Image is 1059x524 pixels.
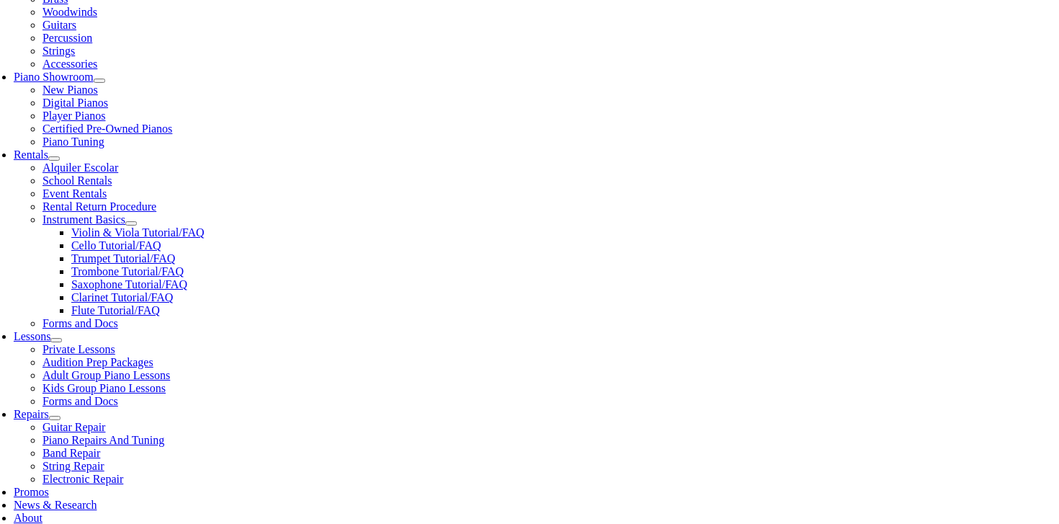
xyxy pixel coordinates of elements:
[43,97,108,109] a: Digital Pianos
[43,84,98,96] a: New Pianos
[43,317,118,329] a: Forms and Docs
[43,136,104,148] a: Piano Tuning
[43,473,123,485] a: Electronic Repair
[14,499,97,511] a: News & Research
[43,19,76,31] a: Guitars
[48,156,60,161] button: Open submenu of Rentals
[43,369,170,381] a: Adult Group Piano Lessons
[43,382,166,394] a: Kids Group Piano Lessons
[43,174,112,187] a: School Rentals
[43,343,115,355] a: Private Lessons
[14,71,94,83] a: Piano Showroom
[94,79,105,83] button: Open submenu of Piano Showroom
[43,45,75,57] a: Strings
[49,416,61,420] button: Open submenu of Repairs
[43,356,153,368] a: Audition Prep Packages
[14,408,49,420] a: Repairs
[71,252,175,265] a: Trumpet Tutorial/FAQ
[71,278,187,290] a: Saxophone Tutorial/FAQ
[14,486,49,498] a: Promos
[71,226,205,239] a: Violin & Viola Tutorial/FAQ
[71,304,160,316] a: Flute Tutorial/FAQ
[43,213,125,226] a: Instrument Basics
[14,512,43,524] a: About
[14,148,48,161] a: Rentals
[43,32,92,44] a: Percussion
[71,265,184,277] a: Trombone Tutorial/FAQ
[71,239,161,252] a: Cello Tutorial/FAQ
[43,6,97,18] a: Woodwinds
[43,460,104,472] a: String Repair
[43,110,106,122] a: Player Pianos
[43,395,118,407] a: Forms and Docs
[43,187,107,200] a: Event Rentals
[43,58,97,70] a: Accessories
[43,421,106,433] a: Guitar Repair
[125,221,137,226] button: Open submenu of Instrument Basics
[71,291,174,303] a: Clarinet Tutorial/FAQ
[50,338,62,342] button: Open submenu of Lessons
[43,447,100,459] a: Band Repair
[43,200,156,213] a: Rental Return Procedure
[43,123,172,135] a: Certified Pre-Owned Pianos
[14,330,51,342] a: Lessons
[43,161,118,174] a: Alquiler Escolar
[43,434,164,446] a: Piano Repairs And Tuning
